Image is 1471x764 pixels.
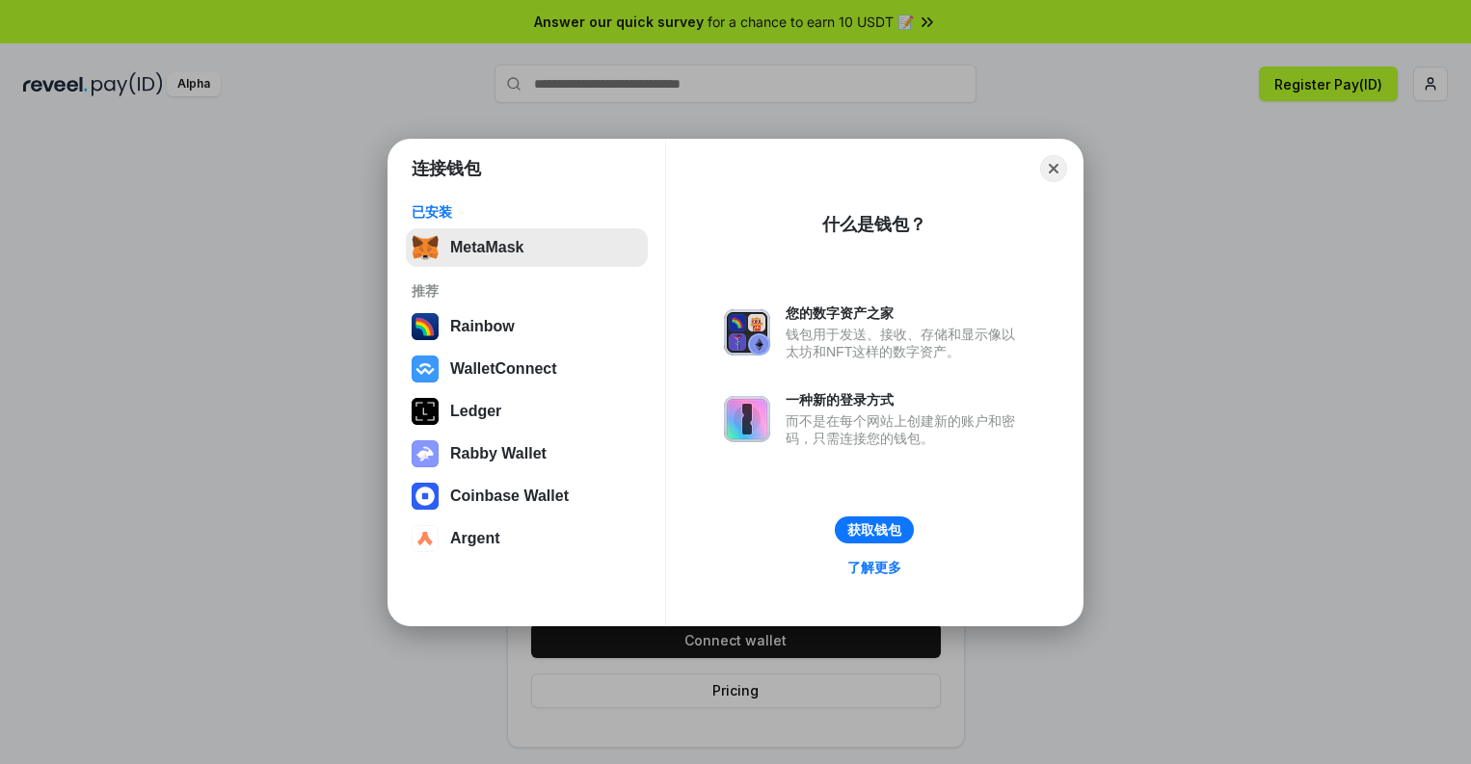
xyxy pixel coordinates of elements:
button: Coinbase Wallet [406,477,648,515]
div: Argent [450,530,500,547]
div: 一种新的登录方式 [786,391,1025,408]
div: Ledger [450,403,501,420]
img: svg+xml,%3Csvg%20xmlns%3D%22http%3A%2F%2Fwww.w3.org%2F2000%2Fsvg%22%20fill%3D%22none%22%20viewBox... [724,396,770,442]
div: 了解更多 [847,559,901,576]
a: 了解更多 [836,555,913,580]
button: Argent [406,519,648,558]
img: svg+xml,%3Csvg%20width%3D%22120%22%20height%3D%22120%22%20viewBox%3D%220%200%20120%20120%22%20fil... [412,313,439,340]
img: svg+xml,%3Csvg%20xmlns%3D%22http%3A%2F%2Fwww.w3.org%2F2000%2Fsvg%22%20width%3D%2228%22%20height%3... [412,398,439,425]
h1: 连接钱包 [412,157,481,180]
img: svg+xml,%3Csvg%20xmlns%3D%22http%3A%2F%2Fwww.w3.org%2F2000%2Fsvg%22%20fill%3D%22none%22%20viewBox... [724,309,770,356]
button: Ledger [406,392,648,431]
div: 获取钱包 [847,521,901,539]
div: 而不是在每个网站上创建新的账户和密码，只需连接您的钱包。 [786,412,1025,447]
div: Rabby Wallet [450,445,547,462]
div: MetaMask [450,239,523,256]
button: Close [1040,155,1067,182]
div: Rainbow [450,318,515,335]
img: svg+xml,%3Csvg%20width%3D%2228%22%20height%3D%2228%22%20viewBox%3D%220%200%2028%2028%22%20fill%3D... [412,525,439,552]
img: svg+xml,%3Csvg%20xmlns%3D%22http%3A%2F%2Fwww.w3.org%2F2000%2Fsvg%22%20fill%3D%22none%22%20viewBox... [412,440,439,467]
button: Rabby Wallet [406,435,648,473]
div: Coinbase Wallet [450,487,569,505]
div: 已安装 [412,203,642,221]
div: 推荐 [412,282,642,300]
div: WalletConnect [450,360,557,378]
button: 获取钱包 [835,516,914,543]
div: 您的数字资产之家 [786,304,1025,322]
button: Rainbow [406,307,648,346]
img: svg+xml,%3Csvg%20width%3D%2228%22%20height%3D%2228%22%20viewBox%3D%220%200%2028%2028%22%20fill%3D... [412,483,439,510]
button: MetaMask [406,228,648,267]
div: 什么是钱包？ [822,213,926,236]
img: svg+xml,%3Csvg%20fill%3D%22none%22%20height%3D%2233%22%20viewBox%3D%220%200%2035%2033%22%20width%... [412,234,439,261]
img: svg+xml,%3Csvg%20width%3D%2228%22%20height%3D%2228%22%20viewBox%3D%220%200%2028%2028%22%20fill%3D... [412,356,439,382]
div: 钱包用于发送、接收、存储和显示像以太坊和NFT这样的数字资产。 [786,326,1025,360]
button: WalletConnect [406,350,648,388]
